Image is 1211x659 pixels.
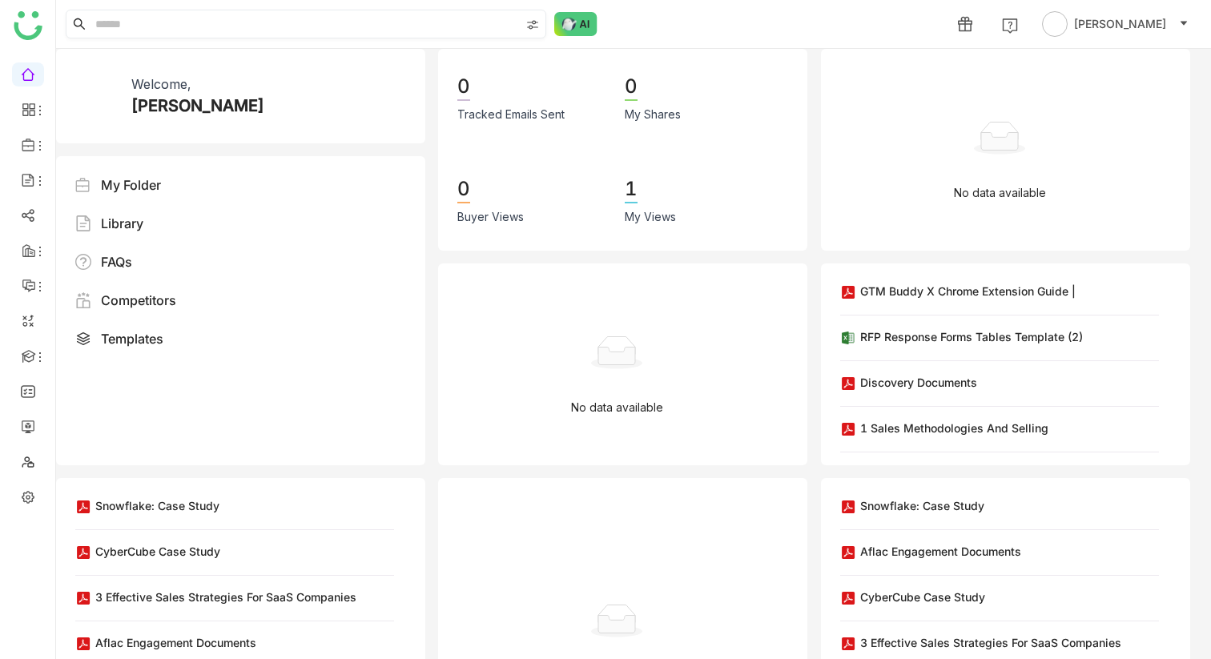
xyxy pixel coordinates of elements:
[860,634,1121,651] div: 3 Effective Sales Strategies for SaaS Companies
[95,634,256,651] div: Aflac Engagement Documents
[1039,11,1192,37] button: [PERSON_NAME]
[95,543,220,560] div: CyberCube Case Study
[860,497,984,514] div: Snowflake: Case Study
[625,208,676,226] div: My Views
[860,283,1076,299] div: GTM Buddy X Chrome Extension Guide |
[860,374,977,391] div: Discovery Documents
[554,12,597,36] img: ask-buddy-normal.svg
[101,214,143,233] div: Library
[625,106,681,123] div: My Shares
[1074,15,1166,33] span: [PERSON_NAME]
[95,497,219,514] div: Snowflake: Case Study
[1042,11,1068,37] img: avatar
[457,106,565,123] div: Tracked Emails Sent
[95,589,356,605] div: 3 Effective Sales Strategies for SaaS Companies
[101,252,132,271] div: FAQs
[625,74,638,101] div: 0
[860,543,1021,560] div: Aflac Engagement Documents
[571,399,663,416] p: No data available
[75,74,119,118] img: 61307121755ca5673e314e4d
[526,18,539,31] img: search-type.svg
[954,184,1046,202] p: No data available
[860,420,1048,436] div: 1 Sales Methodologies and Selling
[625,176,638,203] div: 1
[131,94,264,118] div: [PERSON_NAME]
[101,175,161,195] div: My Folder
[457,208,524,226] div: Buyer Views
[101,291,176,310] div: Competitors
[101,329,163,348] div: Templates
[860,589,985,605] div: CyberCube Case Study
[457,74,470,101] div: 0
[457,176,470,203] div: 0
[14,11,42,40] img: logo
[131,74,191,94] div: Welcome,
[1002,18,1018,34] img: help.svg
[860,328,1083,345] div: RFP Response Forms Tables Template (2)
